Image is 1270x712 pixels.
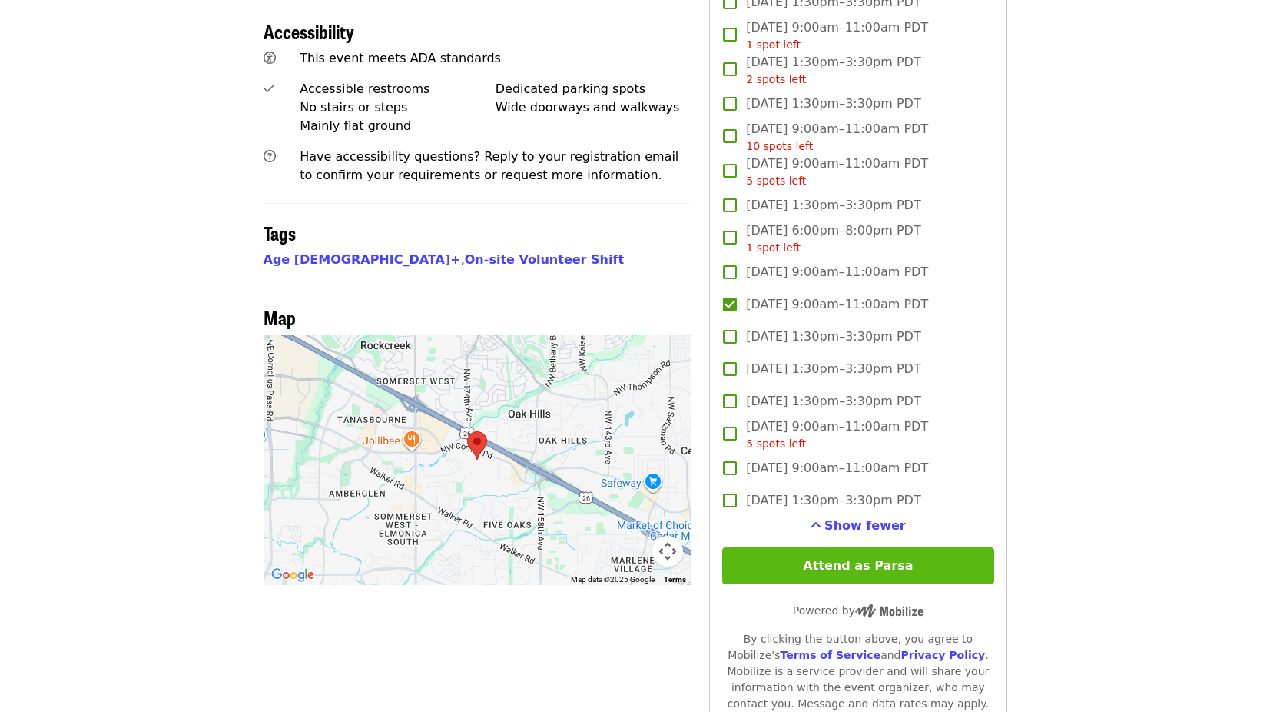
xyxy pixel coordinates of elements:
a: Open this area in Google Maps (opens a new window) [267,565,318,585]
a: Terms (opens in new tab) [664,575,686,584]
div: Mainly flat ground [300,117,496,135]
span: 1 spot left [746,38,801,51]
a: Terms of Service [780,649,880,661]
span: [DATE] 9:00am–11:00am PDT [746,459,928,477]
div: Dedicated parking spots [496,80,691,98]
span: Accessibility [264,18,354,45]
span: [DATE] 9:00am–11:00am PDT [746,18,928,53]
span: [DATE] 6:00pm–8:00pm PDT [746,221,920,256]
img: Powered by Mobilize [855,604,923,618]
button: Map camera controls [652,536,683,567]
span: [DATE] 1:30pm–3:30pm PDT [746,95,920,113]
i: question-circle icon [264,149,276,164]
span: This event meets ADA standards [300,51,501,65]
span: [DATE] 1:30pm–3:30pm PDT [746,53,920,88]
span: [DATE] 1:30pm–3:30pm PDT [746,328,920,346]
span: Tags [264,219,296,246]
button: See more timeslots [811,517,906,535]
span: , [264,252,465,267]
div: Accessible restrooms [300,80,496,98]
i: check icon [264,82,274,96]
span: [DATE] 9:00am–11:00am PDT [746,418,928,452]
span: 10 spots left [746,140,813,152]
button: Attend as Parsa [722,547,993,584]
span: 5 spots left [746,438,806,450]
div: No stairs or steps [300,98,496,117]
i: universal-access icon [264,51,276,65]
a: Age [DEMOGRAPHIC_DATA]+ [264,252,461,267]
span: Map data ©2025 Google [571,575,655,584]
span: 2 spots left [746,73,806,85]
span: Have accessibility questions? Reply to your registration email to confirm your requirements or re... [300,149,678,182]
span: Map [264,304,296,331]
a: On-site Volunteer Shift [465,252,624,267]
span: 5 spots left [746,175,806,187]
span: [DATE] 9:00am–11:00am PDT [746,155,928,189]
span: [DATE] 1:30pm–3:30pm PDT [746,491,920,510]
span: [DATE] 1:30pm–3:30pm PDT [746,360,920,378]
span: Show fewer [824,518,906,533]
a: Privacy Policy [900,649,985,661]
span: Powered by [793,604,923,617]
span: 1 spot left [746,241,801,254]
span: [DATE] 9:00am–11:00am PDT [746,263,928,281]
div: Wide doorways and walkways [496,98,691,117]
span: [DATE] 9:00am–11:00am PDT [746,295,928,314]
img: Google [267,565,318,585]
span: [DATE] 1:30pm–3:30pm PDT [746,196,920,215]
span: [DATE] 1:30pm–3:30pm PDT [746,392,920,411]
span: [DATE] 9:00am–11:00am PDT [746,120,928,155]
